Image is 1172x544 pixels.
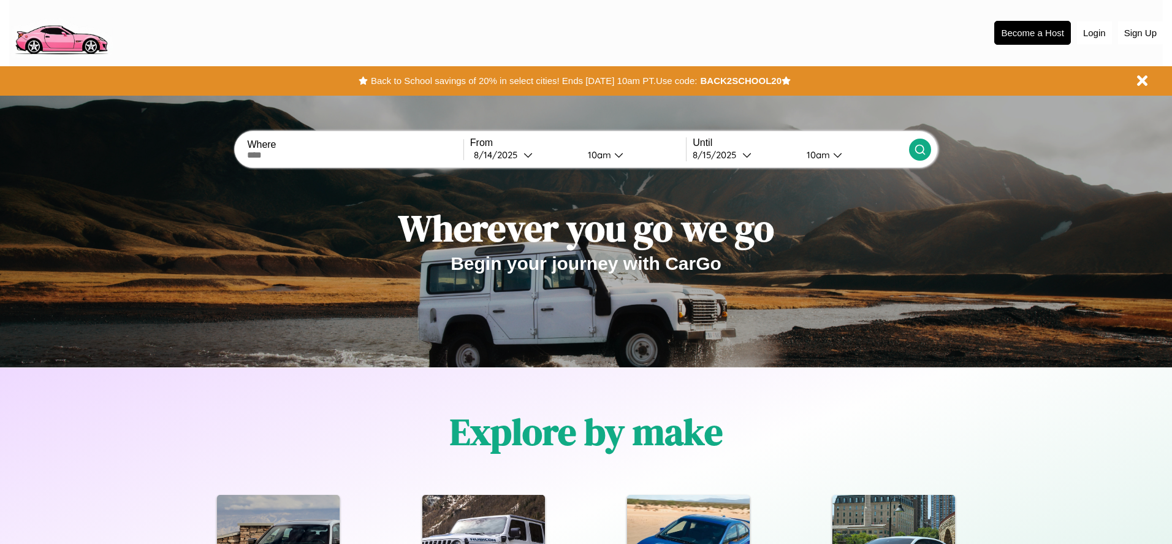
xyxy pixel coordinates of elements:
div: 8 / 15 / 2025 [693,149,742,161]
div: 10am [801,149,833,161]
h1: Explore by make [450,407,723,457]
button: Become a Host [994,21,1071,45]
label: Where [247,139,463,150]
div: 8 / 14 / 2025 [474,149,523,161]
button: Sign Up [1118,21,1163,44]
button: Back to School savings of 20% in select cities! Ends [DATE] 10am PT.Use code: [368,72,700,90]
img: logo [9,6,113,58]
label: Until [693,137,908,148]
button: 10am [797,148,908,161]
button: 10am [578,148,686,161]
button: 8/14/2025 [470,148,578,161]
div: 10am [582,149,614,161]
b: BACK2SCHOOL20 [700,75,782,86]
button: Login [1077,21,1112,44]
label: From [470,137,686,148]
